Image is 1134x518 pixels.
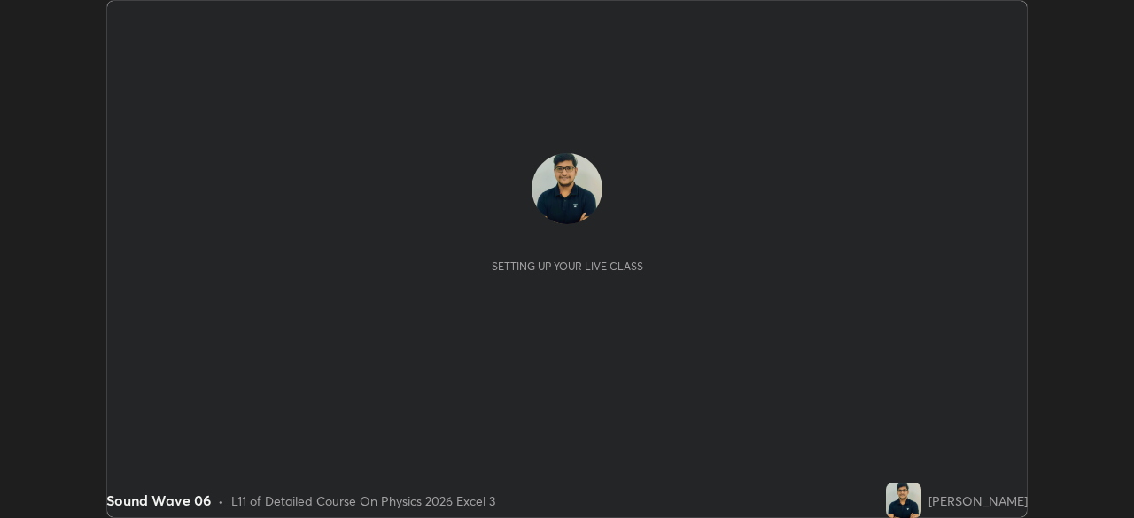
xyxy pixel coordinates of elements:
[218,491,224,510] div: •
[106,490,211,511] div: Sound Wave 06
[886,483,921,518] img: 4d1cdec29fc44fb582a57a96c8f13205.jpg
[492,259,643,273] div: Setting up your live class
[231,491,495,510] div: L11 of Detailed Course On Physics 2026 Excel 3
[928,491,1028,510] div: [PERSON_NAME]
[532,153,602,224] img: 4d1cdec29fc44fb582a57a96c8f13205.jpg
